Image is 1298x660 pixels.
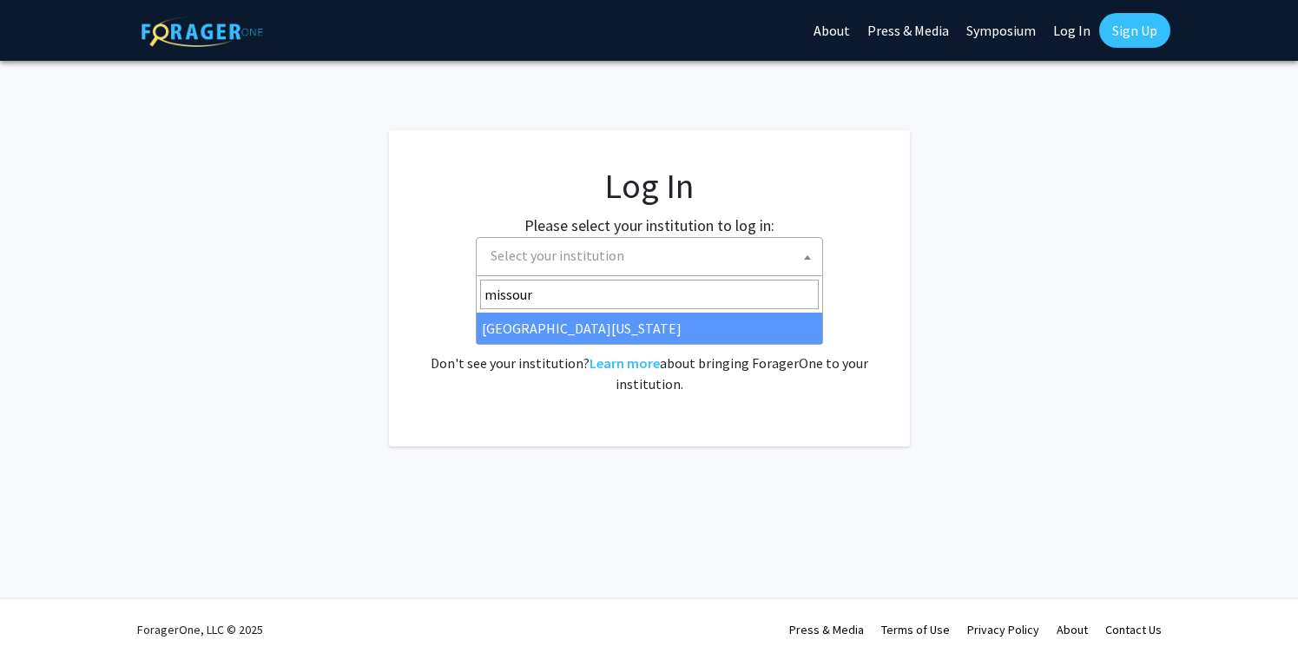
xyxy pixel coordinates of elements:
a: Terms of Use [881,622,950,637]
iframe: Chat [13,582,74,647]
a: Privacy Policy [967,622,1039,637]
h1: Log In [424,165,875,207]
span: Select your institution [476,237,823,276]
a: About [1057,622,1088,637]
span: Select your institution [484,238,822,274]
a: Press & Media [789,622,864,637]
a: Contact Us [1105,622,1162,637]
div: No account? . Don't see your institution? about bringing ForagerOne to your institution. [424,311,875,394]
img: ForagerOne Logo [142,16,263,47]
input: Search [480,280,819,309]
div: ForagerOne, LLC © 2025 [137,599,263,660]
span: Select your institution [491,247,624,264]
label: Please select your institution to log in: [524,214,774,237]
a: Sign Up [1099,13,1170,48]
li: [GEOGRAPHIC_DATA][US_STATE] [477,313,822,344]
a: Learn more about bringing ForagerOne to your institution [590,354,660,372]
